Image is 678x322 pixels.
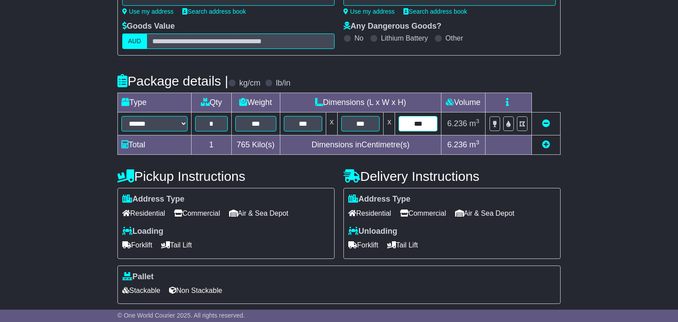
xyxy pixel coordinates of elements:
[182,8,246,15] a: Search address book
[122,8,173,15] a: Use my address
[447,140,467,149] span: 6.236
[326,112,338,135] td: x
[343,22,441,31] label: Any Dangerous Goods?
[169,284,222,297] span: Non Stackable
[239,79,260,88] label: kg/cm
[384,112,395,135] td: x
[348,195,411,204] label: Address Type
[118,135,192,155] td: Total
[447,119,467,128] span: 6.236
[117,74,228,88] h4: Package details |
[192,93,232,112] td: Qty
[387,238,418,252] span: Tail Lift
[469,140,479,149] span: m
[122,206,165,220] span: Residential
[542,119,550,128] a: Remove this item
[348,227,397,236] label: Unloading
[122,272,154,282] label: Pallet
[403,8,467,15] a: Search address book
[542,140,550,149] a: Add new item
[122,227,163,236] label: Loading
[343,169,561,183] h4: Delivery Instructions
[280,135,441,155] td: Dimensions in Centimetre(s)
[354,34,363,42] label: No
[122,22,175,31] label: Goods Value
[476,139,479,146] sup: 3
[229,206,289,220] span: Air & Sea Depot
[237,140,250,149] span: 765
[231,93,280,112] td: Weight
[441,93,485,112] td: Volume
[118,93,192,112] td: Type
[348,206,391,220] span: Residential
[343,8,395,15] a: Use my address
[192,135,232,155] td: 1
[400,206,446,220] span: Commercial
[469,119,479,128] span: m
[476,118,479,124] sup: 3
[280,93,441,112] td: Dimensions (L x W x H)
[117,312,245,319] span: © One World Courier 2025. All rights reserved.
[122,284,160,297] span: Stackable
[122,34,147,49] label: AUD
[122,238,152,252] span: Forklift
[381,34,428,42] label: Lithium Battery
[348,238,378,252] span: Forklift
[174,206,220,220] span: Commercial
[122,195,185,204] label: Address Type
[231,135,280,155] td: Kilo(s)
[161,238,192,252] span: Tail Lift
[445,34,463,42] label: Other
[455,206,515,220] span: Air & Sea Depot
[276,79,290,88] label: lb/in
[117,169,335,183] h4: Pickup Instructions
